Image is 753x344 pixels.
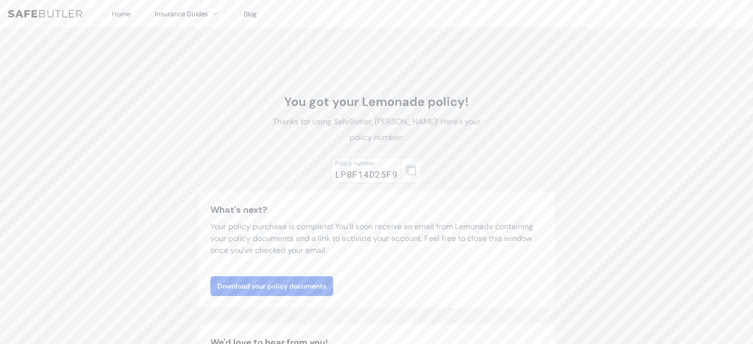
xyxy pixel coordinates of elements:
[154,8,220,20] button: Insurance Guides
[210,221,543,256] p: Your policy purchase is complete! You'll soon receive an email from Lemonade containing your poli...
[266,94,488,110] h1: You got your Lemonade policy!
[244,9,257,18] a: Blog
[335,167,398,181] div: LP8F14D25F9
[335,159,398,167] div: Policy number
[210,276,333,296] a: Download your policy documents
[266,114,488,146] p: Thanks for using SafeButler, [PERSON_NAME]! Here's your policy number:
[210,203,543,217] h3: What's next?
[8,10,82,18] img: SafeButler Text Logo
[112,9,131,18] a: Home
